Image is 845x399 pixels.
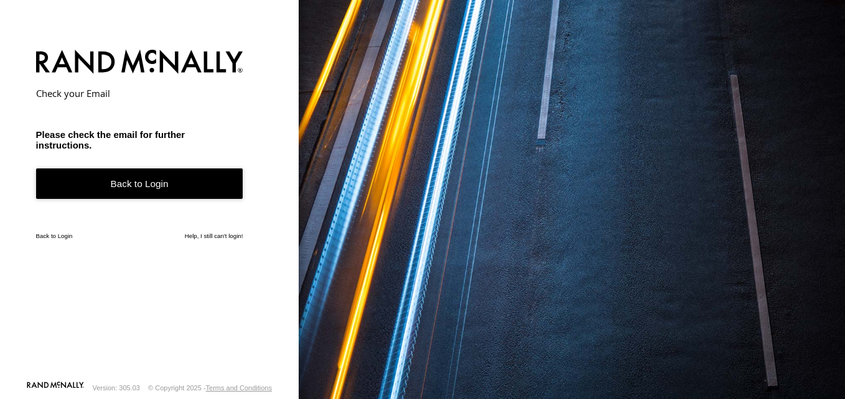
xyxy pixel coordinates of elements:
a: Visit our Website [27,382,84,394]
a: Help, I still can't login! [185,232,243,239]
h2: Check your Email [36,87,243,99]
a: Terms and Conditions [206,384,272,392]
div: Version: 305.03 [93,384,140,392]
h3: Please check the email for further instructions. [36,129,243,150]
a: Back to Login [36,168,243,199]
img: Rand McNally [36,47,243,79]
div: © Copyright 2025 - [148,384,272,392]
a: Back to Login [36,232,73,239]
